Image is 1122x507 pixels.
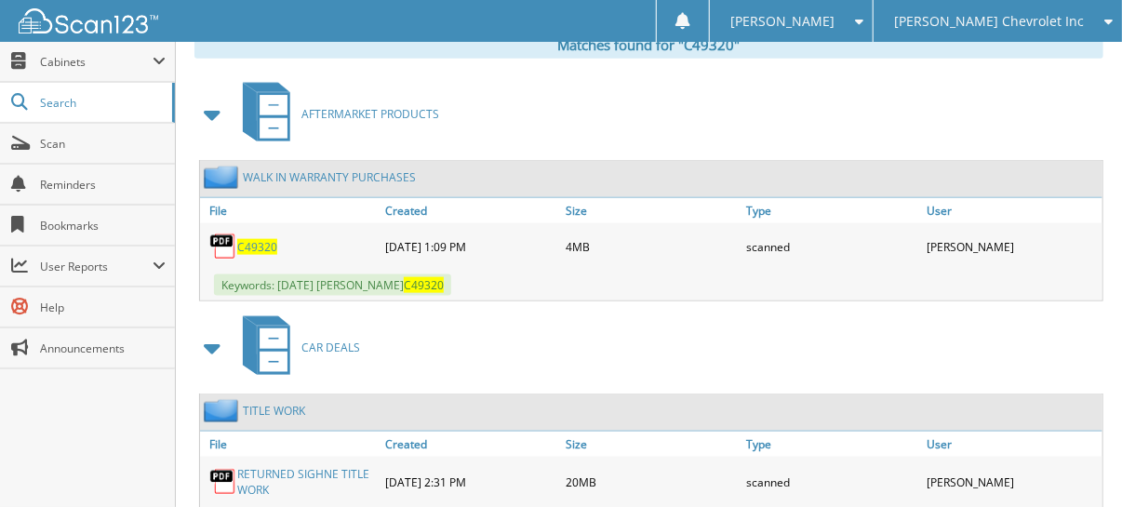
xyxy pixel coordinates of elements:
[40,218,166,233] span: Bookmarks
[922,432,1102,457] a: User
[301,340,360,355] span: CAR DEALS
[40,300,166,315] span: Help
[237,466,376,498] a: RETURNED SIGHNE TITLE WORK
[237,239,277,255] a: C49320
[200,432,381,457] a: File
[40,54,153,70] span: Cabinets
[200,198,381,223] a: File
[204,399,243,422] img: folder2.png
[40,177,166,193] span: Reminders
[209,468,237,496] img: PDF.png
[40,340,166,356] span: Announcements
[404,277,444,293] span: C49320
[894,16,1084,27] span: [PERSON_NAME] Chevrolet Inc
[561,198,741,223] a: Size
[381,432,561,457] a: Created
[232,77,439,151] a: AFTERMARKET PRODUCTS
[922,461,1102,502] div: [PERSON_NAME]
[40,95,163,111] span: Search
[381,198,561,223] a: Created
[381,228,561,265] div: [DATE] 1:09 PM
[40,136,166,152] span: Scan
[922,228,1102,265] div: [PERSON_NAME]
[1029,418,1122,507] iframe: Chat Widget
[561,228,741,265] div: 4MB
[741,198,922,223] a: Type
[741,228,922,265] div: scanned
[922,198,1102,223] a: User
[730,16,835,27] span: [PERSON_NAME]
[243,169,416,185] a: WALK IN WARRANTY PURCHASES
[301,106,439,122] span: AFTERMARKET PRODUCTS
[40,259,153,274] span: User Reports
[561,432,741,457] a: Size
[243,403,305,419] a: TITLE WORK
[209,233,237,260] img: PDF.png
[741,461,922,502] div: scanned
[204,166,243,189] img: folder2.png
[214,274,451,296] span: Keywords: [DATE] [PERSON_NAME]
[741,432,922,457] a: Type
[561,461,741,502] div: 20MB
[19,8,158,33] img: scan123-logo-white.svg
[194,31,1103,59] div: Matches found for "C49320"
[381,461,561,502] div: [DATE] 2:31 PM
[232,311,360,384] a: CAR DEALS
